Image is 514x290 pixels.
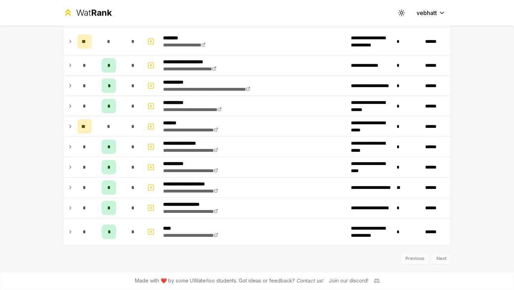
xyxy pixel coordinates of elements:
[296,277,323,284] a: Contact us!
[91,7,112,18] span: Rank
[411,6,451,19] button: vebhatt
[135,277,323,284] span: Made with ❤️ by some UWaterloo students. Got ideas or feedback?
[76,7,112,19] div: Wat
[417,9,437,17] span: vebhatt
[329,277,368,284] div: Join our discord!
[63,7,112,19] a: WatRank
